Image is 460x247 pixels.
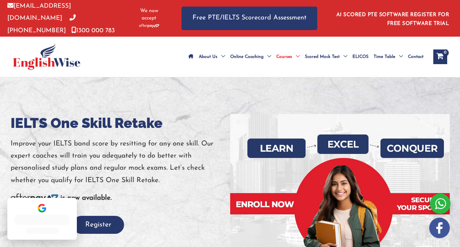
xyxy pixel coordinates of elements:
[230,44,263,70] span: Online Coaching
[352,44,369,70] span: ELICOS
[263,44,271,70] span: Menu Toggle
[139,24,159,28] img: Afterpay-Logo
[374,44,395,70] span: Time Table
[408,44,423,70] span: Contact
[395,44,403,70] span: Menu Toggle
[60,195,112,202] b: is now available.
[182,7,317,30] a: Free PTE/IELTS Scorecard Assessment
[340,44,347,70] span: Menu Toggle
[199,44,217,70] span: About Us
[405,44,426,70] a: Contact
[350,44,371,70] a: ELICOS
[429,218,450,238] img: white-facebook.png
[186,44,426,70] nav: Site Navigation: Main Menu
[11,193,58,203] img: Afterpay-Logo
[71,27,115,34] a: 1300 000 783
[433,49,447,64] a: View Shopping Cart, empty
[228,44,274,70] a: Online CoachingMenu Toggle
[217,44,225,70] span: Menu Toggle
[7,15,76,33] a: [PHONE_NUMBER]
[292,44,300,70] span: Menu Toggle
[11,138,230,187] p: Improve your IELTS band score by resitting for any one skill. Our expert coaches will train you a...
[13,44,81,70] img: cropped-ew-logo
[302,44,350,70] a: Scored Mock TestMenu Toggle
[371,44,405,70] a: Time TableMenu Toggle
[7,3,71,21] a: [EMAIL_ADDRESS][DOMAIN_NAME]
[332,6,453,30] aside: Header Widget 1
[274,44,302,70] a: CoursesMenu Toggle
[72,216,124,234] button: Register
[135,7,163,22] span: We now accept
[11,114,230,132] h1: IELTS One Skill Retake
[305,44,340,70] span: Scored Mock Test
[196,44,228,70] a: About UsMenu Toggle
[72,221,124,228] a: Register
[276,44,292,70] span: Courses
[336,12,449,26] a: AI SCORED PTE SOFTWARE REGISTER FOR FREE SOFTWARE TRIAL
